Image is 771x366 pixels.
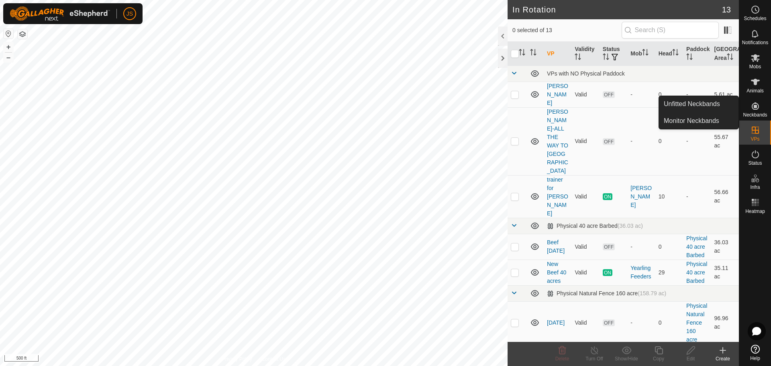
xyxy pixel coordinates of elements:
a: Beef [DATE] [547,239,565,254]
a: trainer for [PERSON_NAME] [547,176,568,217]
span: (36.03 ac) [618,223,643,229]
p-sorticon: Activate to sort [519,50,525,57]
span: 0 selected of 13 [512,26,622,35]
div: Edit [675,355,707,362]
th: Paddock [683,42,711,66]
th: [GEOGRAPHIC_DATA] Area [711,42,739,66]
a: [PERSON_NAME] [547,83,568,106]
span: Neckbands [743,112,767,117]
th: Validity [571,42,599,66]
span: VPs [751,137,759,141]
a: Physical Natural Fence 160 acre [686,303,707,343]
a: Contact Us [262,356,286,363]
div: - [630,243,652,251]
a: Help [739,341,771,364]
div: VPs with NO Physical Paddock [547,70,736,77]
span: Heatmap [745,209,765,214]
p-sorticon: Activate to sort [603,55,609,61]
td: - [683,175,711,218]
div: Physical 40 acre Barbed [547,223,643,229]
td: 35.11 ac [711,260,739,285]
span: 13 [722,4,731,16]
span: Infra [750,185,760,190]
span: OFF [603,319,615,326]
a: Physical 40 acre Barbed [686,235,707,258]
div: Yearling Feeders [630,264,652,281]
a: [DATE] [547,319,565,326]
td: 0 [655,234,683,260]
p-sorticon: Activate to sort [686,55,693,61]
a: Physical 40 acre Barbed [686,261,707,284]
span: OFF [603,91,615,98]
a: Monitor Neckbands [659,113,738,129]
td: 10 [655,175,683,218]
div: Show/Hide [610,355,642,362]
img: Gallagher Logo [10,6,110,21]
div: - [630,90,652,99]
td: - [683,82,711,107]
a: Unfitted Neckbands [659,96,738,112]
div: - [630,137,652,145]
h2: In Rotation [512,5,722,14]
td: Valid [571,107,599,175]
button: + [4,42,13,52]
th: VP [544,42,571,66]
td: Valid [571,234,599,260]
div: Physical Natural Fence 160 acre [547,290,666,297]
input: Search (S) [622,22,719,39]
th: Head [655,42,683,66]
th: Mob [627,42,655,66]
p-sorticon: Activate to sort [672,50,679,57]
span: Notifications [742,40,768,45]
span: Delete [555,356,569,362]
td: Valid [571,301,599,344]
p-sorticon: Activate to sort [727,55,733,61]
button: Reset Map [4,29,13,39]
span: Unfitted Neckbands [664,99,720,109]
div: Turn Off [578,355,610,362]
span: Status [748,161,762,166]
span: OFF [603,138,615,145]
a: Privacy Policy [222,356,252,363]
span: Monitor Neckbands [664,116,719,126]
a: [PERSON_NAME]-ALL THE WAY TO [GEOGRAPHIC_DATA] [547,108,568,174]
td: 0 [655,301,683,344]
div: [PERSON_NAME] [630,184,652,209]
p-sorticon: Activate to sort [642,50,649,57]
button: Map Layers [18,29,27,39]
span: ON [603,269,612,276]
td: Valid [571,175,599,218]
span: OFF [603,243,615,250]
a: New Beef 40 acres [547,261,566,284]
td: 29 [655,260,683,285]
button: – [4,53,13,62]
td: 0 [655,82,683,107]
div: Create [707,355,739,362]
td: 96.96 ac [711,301,739,344]
td: 56.66 ac [711,175,739,218]
td: 5.61 ac [711,82,739,107]
span: Mobs [749,64,761,69]
span: ON [603,193,612,200]
div: - [630,319,652,327]
th: Status [600,42,627,66]
td: 55.67 ac [711,107,739,175]
div: Copy [642,355,675,362]
span: Help [750,356,760,361]
td: 36.03 ac [711,234,739,260]
span: (158.79 ac) [638,290,666,296]
td: Valid [571,260,599,285]
span: JS [126,10,133,18]
td: Valid [571,82,599,107]
td: - [683,107,711,175]
p-sorticon: Activate to sort [575,55,581,61]
p-sorticon: Activate to sort [530,50,536,57]
span: Schedules [744,16,766,21]
td: 0 [655,107,683,175]
span: Animals [747,88,764,93]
